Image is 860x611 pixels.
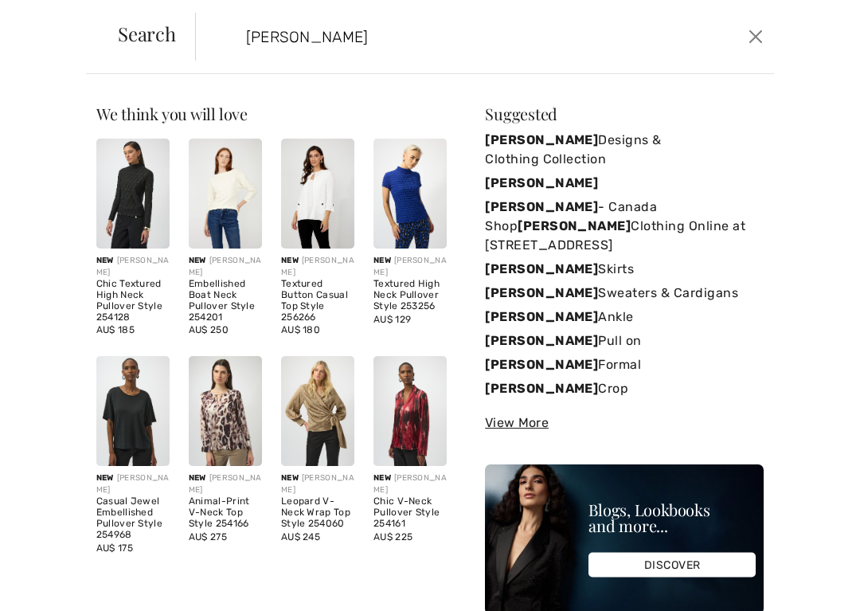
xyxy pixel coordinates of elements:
div: Animal-Print V-Neck Top Style 254166 [189,496,262,529]
div: [PERSON_NAME] [189,472,262,496]
div: [PERSON_NAME] [373,472,447,496]
a: [PERSON_NAME]- Canada Shop[PERSON_NAME]Clothing Online at [STREET_ADDRESS] [485,195,764,257]
span: New [96,256,114,265]
a: [PERSON_NAME]Skirts [485,257,764,281]
span: AU$ 275 [189,531,227,542]
span: AU$ 180 [281,324,320,335]
input: TYPE TO SEARCH [234,13,617,61]
span: New [189,256,206,265]
a: [PERSON_NAME]Designs & Clothing Collection [485,128,764,171]
img: Casual Jewel Embellished Pullover Style 254968. Black [96,356,170,466]
strong: [PERSON_NAME] [485,357,598,372]
div: [PERSON_NAME] [96,472,170,496]
span: Search [118,24,176,43]
button: Close [745,24,768,49]
div: Suggested [485,106,764,122]
img: Chic Textured High Neck Pullover Style 254128. Black [96,139,170,249]
span: New [96,473,114,483]
strong: [PERSON_NAME] [485,333,598,348]
div: Chic Textured High Neck Pullover Style 254128 [96,279,170,323]
strong: [PERSON_NAME] [485,381,598,396]
div: Embellished Boat Neck Pullover Style 254201 [189,279,262,323]
a: [PERSON_NAME]Sweaters & Cardigans [485,281,764,305]
span: New [373,473,391,483]
span: New [281,256,299,265]
span: We think you will love [96,103,248,124]
strong: [PERSON_NAME] [485,175,598,190]
span: AU$ 245 [281,531,320,542]
div: Leopard V-Neck Wrap Top Style 254060 [281,496,354,529]
strong: [PERSON_NAME] [485,285,598,300]
a: [PERSON_NAME] [485,171,764,195]
strong: [PERSON_NAME] [485,261,598,276]
img: Textured High Neck Pullover Style 253256. Vanilla 30 [373,139,447,249]
span: AU$ 225 [373,531,412,542]
span: AU$ 185 [96,324,135,335]
div: [PERSON_NAME] [96,255,170,279]
strong: [PERSON_NAME] [485,132,598,147]
div: Blogs, Lookbooks and more... [588,502,756,534]
strong: [PERSON_NAME] [485,309,598,324]
a: [PERSON_NAME]Pull on [485,329,764,353]
span: New [189,473,206,483]
div: Textured Button Casual Top Style 256266 [281,279,354,323]
strong: [PERSON_NAME] [518,218,631,233]
div: Casual Jewel Embellished Pullover Style 254968 [96,496,170,540]
a: [PERSON_NAME]Crop [485,377,764,401]
img: Leopard V-Neck Wrap Top Style 254060. Taupe [281,356,354,466]
span: AU$ 129 [373,314,411,325]
div: Textured High Neck Pullover Style 253256 [373,279,447,311]
img: Textured Button Casual Top Style 256266. Off White [281,139,354,249]
img: Embellished Boat Neck Pullover Style 254201. Vanilla [189,139,262,249]
span: AU$ 250 [189,324,229,335]
img: Chic V-Neck Pullover Style 254161. Black/red [373,356,447,466]
strong: [PERSON_NAME] [485,199,598,214]
div: Chic V-Neck Pullover Style 254161 [373,496,447,529]
div: [PERSON_NAME] [373,255,447,279]
div: [PERSON_NAME] [281,255,354,279]
a: [PERSON_NAME]Formal [485,353,764,377]
a: [PERSON_NAME]Ankle [485,305,764,329]
div: [PERSON_NAME] [281,472,354,496]
div: DISCOVER [588,553,756,578]
span: New [373,256,391,265]
span: AU$ 175 [96,542,133,554]
img: Animal-Print V-Neck Top Style 254166. Offwhite/Multi [189,356,262,466]
span: New [281,473,299,483]
div: View More [485,413,764,433]
div: [PERSON_NAME] [189,255,262,279]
